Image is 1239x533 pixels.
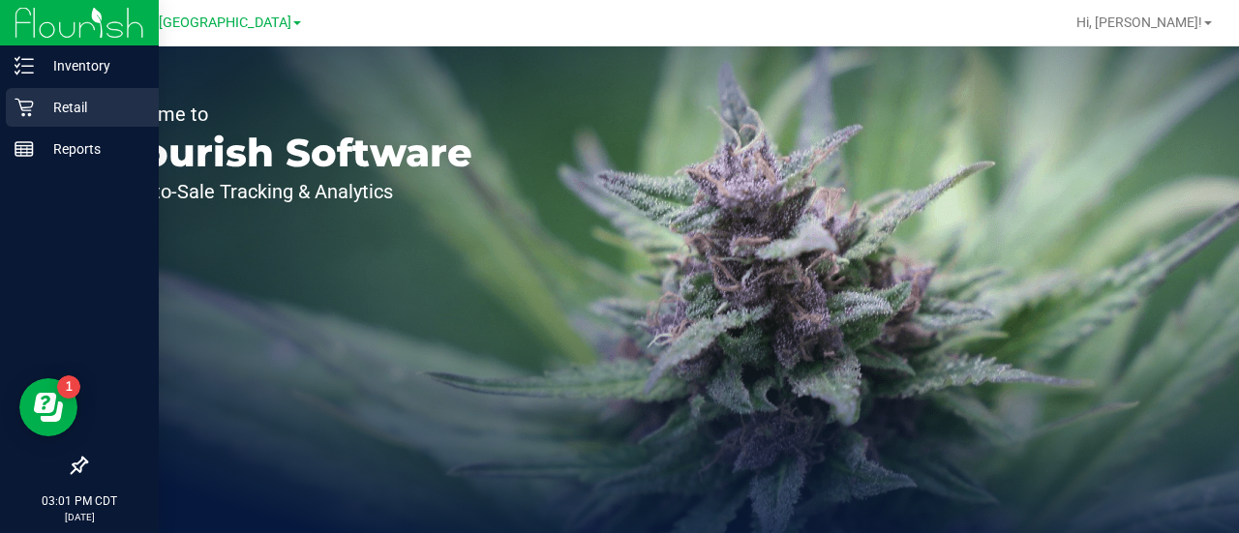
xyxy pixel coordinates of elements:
[57,375,80,399] iframe: Resource center unread badge
[1076,15,1202,30] span: Hi, [PERSON_NAME]!
[34,54,150,77] p: Inventory
[105,104,472,124] p: Welcome to
[34,137,150,161] p: Reports
[94,15,291,31] span: TX Austin [GEOGRAPHIC_DATA]
[105,133,472,172] p: Flourish Software
[9,510,150,524] p: [DATE]
[15,98,34,117] inline-svg: Retail
[34,96,150,119] p: Retail
[19,378,77,436] iframe: Resource center
[105,182,472,201] p: Seed-to-Sale Tracking & Analytics
[15,56,34,75] inline-svg: Inventory
[9,492,150,510] p: 03:01 PM CDT
[15,139,34,159] inline-svg: Reports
